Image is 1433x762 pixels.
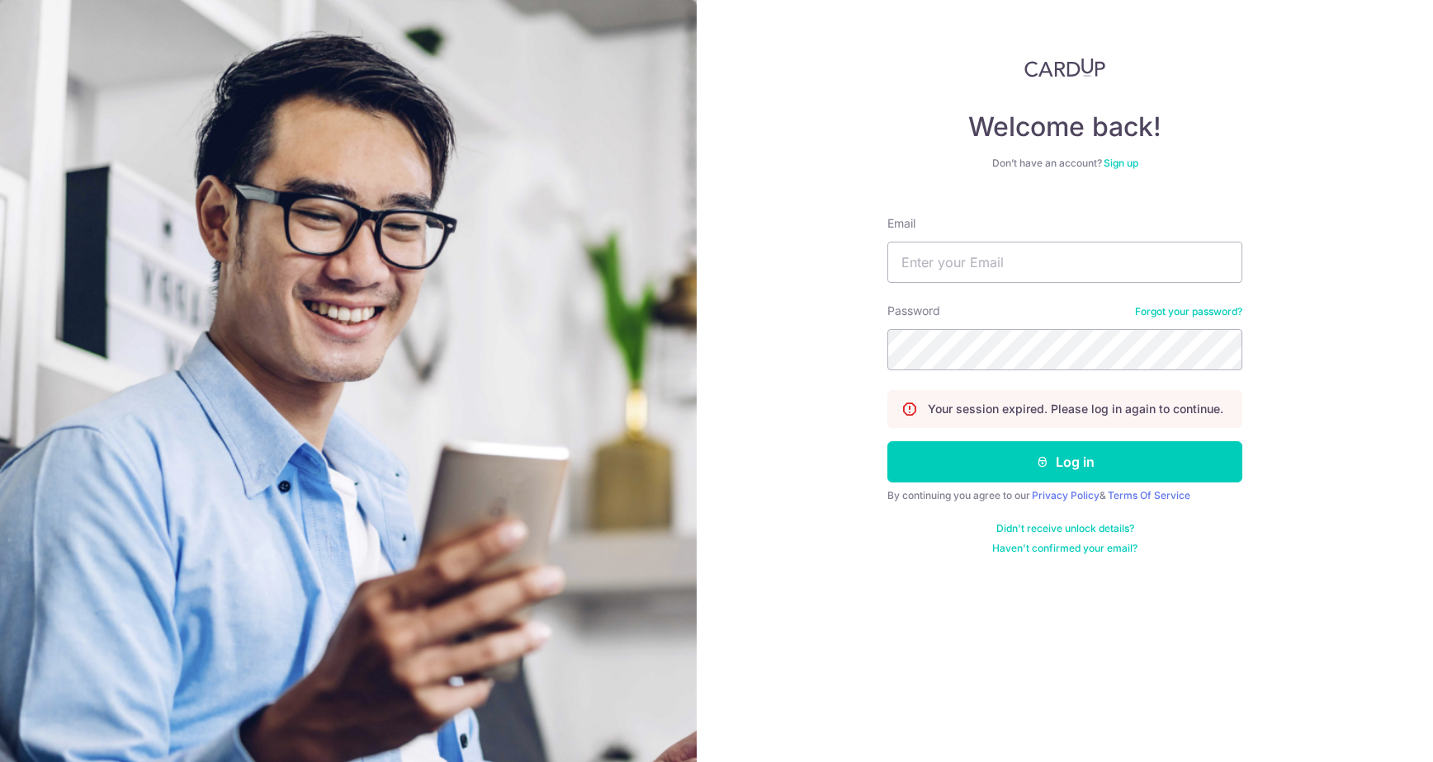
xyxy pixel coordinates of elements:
input: Enter your Email [887,242,1242,283]
img: CardUp Logo [1024,58,1105,78]
a: Privacy Policy [1032,489,1100,501]
div: By continuing you agree to our & [887,489,1242,502]
a: Haven't confirmed your email? [992,542,1137,555]
p: Your session expired. Please log in again to continue. [928,401,1223,417]
label: Password [887,303,940,319]
div: Don’t have an account? [887,157,1242,170]
button: Log in [887,441,1242,482]
a: Forgot your password? [1135,305,1242,318]
h4: Welcome back! [887,111,1242,143]
a: Didn't receive unlock details? [996,522,1134,535]
a: Terms Of Service [1108,489,1190,501]
a: Sign up [1104,157,1138,169]
label: Email [887,215,915,232]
